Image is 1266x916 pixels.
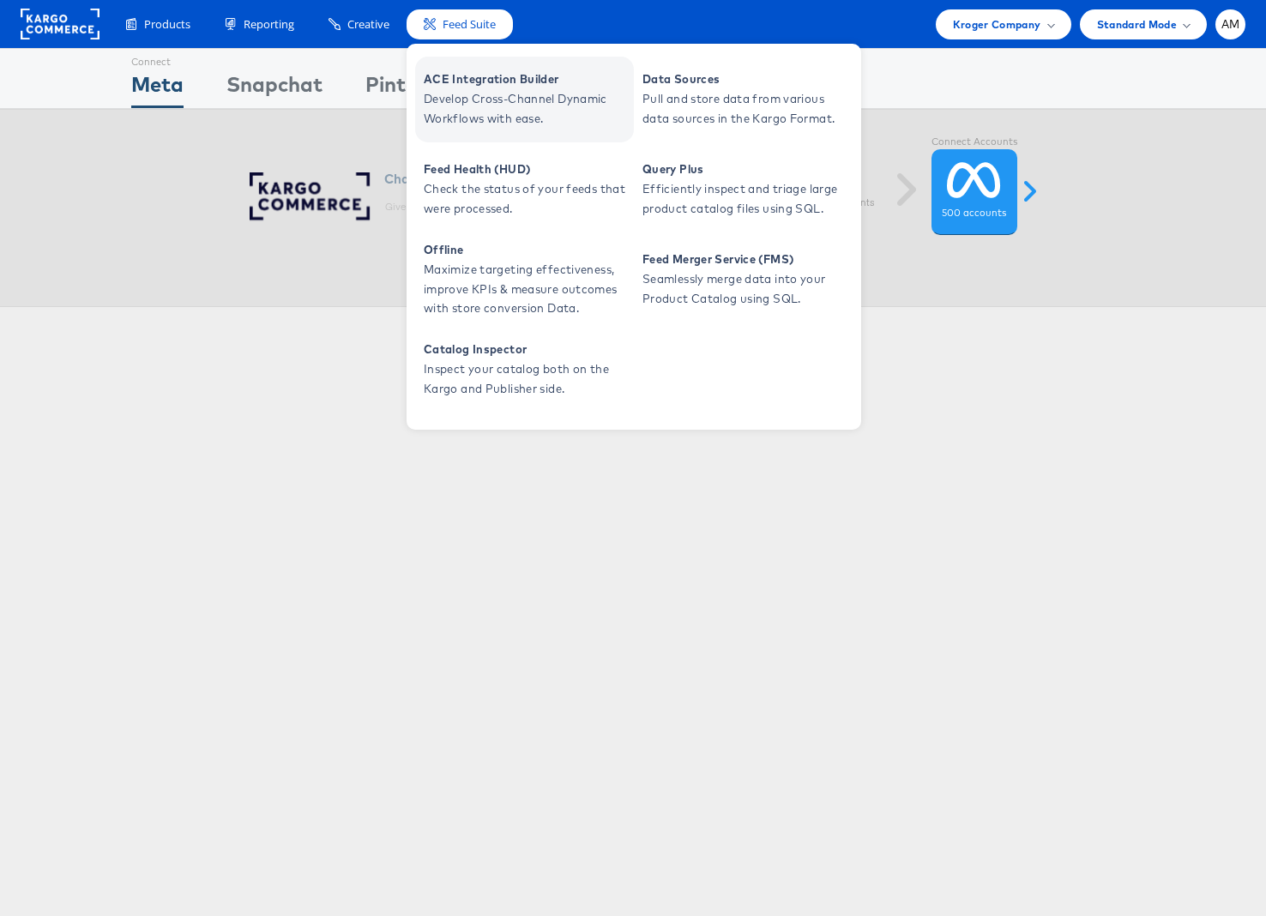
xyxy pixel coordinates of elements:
a: Offline Maximize targeting effectiveness, improve KPIs & measure outcomes with store conversion D... [415,237,634,322]
span: Efficiently inspect and triage large product catalog files using SQL. [642,179,848,219]
a: Query Plus Efficiently inspect and triage large product catalog files using SQL. [634,147,853,232]
span: Inspect your catalog both on the Kargo and Publisher side. [424,359,630,399]
p: Give channel permissions and select accounts to connect [384,200,556,227]
a: ACE Integration Builder Develop Cross-Channel Dynamic Workflows with ease. [415,57,634,142]
span: Feed Suite [443,16,496,33]
span: Query Plus [642,160,848,179]
div: Pinterest [365,69,456,108]
span: Develop Cross-Channel Dynamic Workflows with ease. [424,89,630,129]
span: AM [1221,19,1240,30]
span: Reporting [244,16,294,33]
span: Creative [347,16,389,33]
label: 500 accounts [942,207,1006,220]
span: Kroger Company [953,15,1041,33]
div: Snapchat [226,69,323,108]
span: Maximize targeting effectiveness, improve KPIs & measure outcomes with store conversion Data. [424,260,630,318]
span: Standard Mode [1097,15,1177,33]
span: Check the status of your feeds that were processed. [424,179,630,219]
a: Feed Health (HUD) Check the status of your feeds that were processed. [415,147,634,232]
span: Feed Health (HUD) [424,160,630,179]
span: Seamlessly merge data into your Product Catalog using SQL. [642,269,848,309]
span: Feed Merger Service (FMS) [642,250,848,269]
a: Catalog Inspector Inspect your catalog both on the Kargo and Publisher side. [415,327,634,413]
span: Products [144,16,190,33]
a: Feed Merger Service (FMS) Seamlessly merge data into your Product Catalog using SQL. [634,237,853,322]
span: ACE Integration Builder [424,69,630,89]
span: Pull and store data from various data sources in the Kargo Format. [642,89,848,129]
span: Data Sources [642,69,848,89]
span: Offline [424,240,630,260]
label: Connect Accounts [931,136,1017,149]
a: Data Sources Pull and store data from various data sources in the Kargo Format. [634,57,853,142]
h6: Channel Found [384,166,556,191]
div: Meta [131,69,184,108]
div: Connect [131,49,184,69]
span: Catalog Inspector [424,340,630,359]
